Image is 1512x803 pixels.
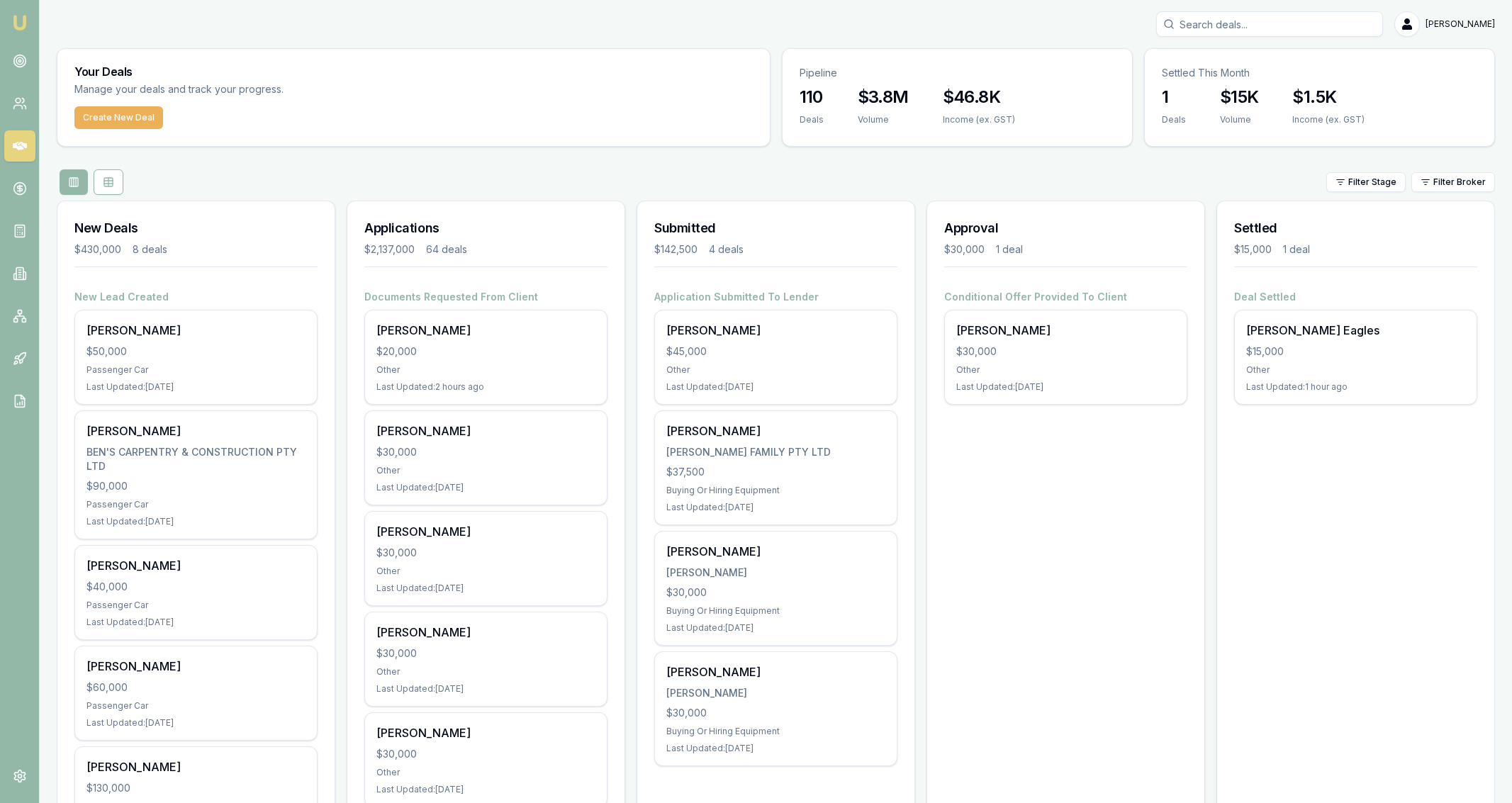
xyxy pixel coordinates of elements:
[86,717,306,729] div: Last Updated: [DATE]
[376,747,595,761] div: $30,000
[86,479,306,493] div: $90,000
[1292,86,1365,108] h3: $1.5K
[1220,114,1259,125] div: Volume
[800,86,824,108] h3: 110
[86,680,306,695] div: $60,000
[376,482,595,493] div: Last Updated: [DATE]
[376,683,595,695] div: Last Updated: [DATE]
[666,381,885,393] div: Last Updated: [DATE]
[944,290,1187,304] h4: Conditional Offer Provided To Client
[86,499,306,510] div: Passenger Car
[86,700,306,712] div: Passenger Car
[943,114,1015,125] div: Income (ex. GST)
[709,242,744,257] div: 4 deals
[1162,86,1186,108] h3: 1
[74,218,318,238] h3: New Deals
[364,290,607,304] h4: Documents Requested From Client
[376,666,595,678] div: Other
[376,381,595,393] div: Last Updated: 2 hours ago
[800,114,824,125] div: Deals
[956,364,1175,376] div: Other
[376,546,595,560] div: $30,000
[86,557,306,574] div: [PERSON_NAME]
[86,364,306,376] div: Passenger Car
[1292,114,1365,125] div: Income (ex. GST)
[74,242,121,257] div: $430,000
[1162,114,1186,125] div: Deals
[996,242,1023,257] div: 1 deal
[1411,172,1495,192] button: Filter Broker
[1162,66,1477,80] p: Settled This Month
[1246,322,1465,339] div: [PERSON_NAME] Eagles
[666,706,885,720] div: $30,000
[86,344,306,359] div: $50,000
[666,485,885,496] div: Buying Or Hiring Equipment
[666,502,885,513] div: Last Updated: [DATE]
[376,364,595,376] div: Other
[666,726,885,737] div: Buying Or Hiring Equipment
[376,724,595,741] div: [PERSON_NAME]
[86,781,306,795] div: $130,000
[86,600,306,611] div: Passenger Car
[376,344,595,359] div: $20,000
[666,622,885,634] div: Last Updated: [DATE]
[666,344,885,359] div: $45,000
[1234,218,1477,238] h3: Settled
[74,82,437,98] p: Manage your deals and track your progress.
[956,344,1175,359] div: $30,000
[376,422,595,439] div: [PERSON_NAME]
[666,465,885,479] div: $37,500
[86,516,306,527] div: Last Updated: [DATE]
[956,322,1175,339] div: [PERSON_NAME]
[86,758,306,775] div: [PERSON_NAME]
[376,583,595,594] div: Last Updated: [DATE]
[1326,172,1406,192] button: Filter Stage
[74,66,753,77] h3: Your Deals
[944,242,985,257] div: $30,000
[1426,18,1495,30] span: [PERSON_NAME]
[1246,381,1465,393] div: Last Updated: 1 hour ago
[376,646,595,661] div: $30,000
[1348,176,1396,188] span: Filter Stage
[86,422,306,439] div: [PERSON_NAME]
[800,66,1115,80] p: Pipeline
[364,242,415,257] div: $2,137,000
[376,465,595,476] div: Other
[943,86,1015,108] h3: $46.8K
[426,242,467,257] div: 64 deals
[1220,86,1259,108] h3: $15K
[858,86,909,108] h3: $3.8M
[1156,11,1383,37] input: Search deals
[944,218,1187,238] h3: Approval
[376,445,595,459] div: $30,000
[376,566,595,577] div: Other
[666,686,885,700] div: [PERSON_NAME]
[11,14,28,31] img: emu-icon-u.png
[654,218,897,238] h3: Submitted
[1246,364,1465,376] div: Other
[654,290,897,304] h4: Application Submitted To Lender
[956,381,1175,393] div: Last Updated: [DATE]
[74,290,318,304] h4: New Lead Created
[666,743,885,754] div: Last Updated: [DATE]
[364,218,607,238] h3: Applications
[376,624,595,641] div: [PERSON_NAME]
[1246,344,1465,359] div: $15,000
[654,242,698,257] div: $142,500
[666,566,885,580] div: [PERSON_NAME]
[86,445,306,473] div: BEN'S CARPENTRY & CONSTRUCTION PTY LTD
[376,322,595,339] div: [PERSON_NAME]
[1234,242,1272,257] div: $15,000
[1283,242,1310,257] div: 1 deal
[86,617,306,628] div: Last Updated: [DATE]
[86,580,306,594] div: $40,000
[666,663,885,680] div: [PERSON_NAME]
[666,605,885,617] div: Buying Or Hiring Equipment
[666,422,885,439] div: [PERSON_NAME]
[74,106,163,129] button: Create New Deal
[376,767,595,778] div: Other
[666,543,885,560] div: [PERSON_NAME]
[133,242,167,257] div: 8 deals
[86,322,306,339] div: [PERSON_NAME]
[1234,290,1477,304] h4: Deal Settled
